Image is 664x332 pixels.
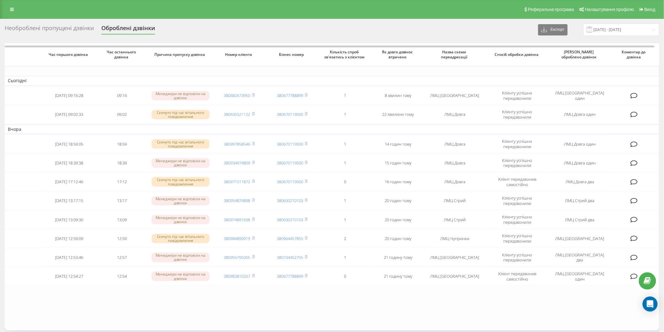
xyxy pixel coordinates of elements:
a: 380630210103 [277,198,303,203]
div: Менеджери не відповіли на дзвінок [152,253,210,262]
td: 21 годину тому [372,267,425,285]
span: Час першого дзвінка [48,52,90,57]
td: Клієнту успішно передзвонили [485,154,549,172]
div: Менеджери не відповіли на дзвінок [152,215,210,224]
td: 09:16 [95,87,148,104]
a: 380677788899 [277,93,303,98]
td: ЛМЦ Стрий [425,211,485,228]
td: Клієнту успішно передзвонили [485,192,549,210]
a: 380677788899 [277,273,303,279]
span: Час останнього дзвінка [101,50,143,59]
td: 1 [319,211,372,228]
button: Експорт [538,24,568,35]
a: 380971511872 [224,179,250,185]
td: [DATE] 09:02:33 [43,106,96,123]
td: 16 годин тому [372,173,425,191]
a: 380670119000 [277,179,303,185]
td: 12:57 [95,249,148,266]
td: Клієнту успішно передзвонили [485,87,549,104]
td: ЛМЦ Довга [425,135,485,153]
td: ЛМЦ Довга один [549,154,610,172]
td: [DATE] 17:12:46 [43,173,96,191]
a: 380983810337 [224,273,250,279]
td: [DATE] 18:39:38 [43,154,96,172]
td: ЛМЦ [GEOGRAPHIC_DATA] [425,87,485,104]
a: 380670119000 [277,141,303,147]
td: ЛМЦ [GEOGRAPHIC_DATA] один [549,87,610,104]
span: Назва схеми переадресації [431,50,479,59]
td: ЛМЦ Стрий [425,192,485,210]
td: 22 хвилини тому [372,106,425,123]
td: Клієнту успішно передзвонили [485,211,549,228]
td: ЛМЦ Чупринки [425,230,485,247]
span: Бізнес номер [271,52,313,57]
td: ЛМЦ [GEOGRAPHIC_DATA] [425,249,485,266]
div: Скинуто під час вітального повідомлення [152,110,210,119]
a: 380670119000 [277,160,303,166]
div: Скинуто під час вітального повідомлення [152,139,210,149]
td: [DATE] 18:59:05 [43,135,96,153]
a: 380954874898 [224,198,250,203]
div: Менеджери не відповіли на дзвінок [152,91,210,100]
a: 380682673950 [224,93,250,98]
td: 09:02 [95,106,148,123]
a: 380670119000 [277,111,303,117]
td: 13:09 [95,211,148,228]
td: 1 [319,106,372,123]
td: 1 [319,154,372,172]
td: 18:59 [95,135,148,153]
a: 380955795005 [224,254,250,260]
span: Коментар до дзвінка [615,50,654,59]
td: 21 годину тому [372,249,425,266]
td: 20 годин тому [372,211,425,228]
td: Клієнту успішно передзвонили [485,230,549,247]
td: [DATE] 12:54:27 [43,267,96,285]
div: Менеджери не відповіли на дзвінок [152,196,210,206]
a: 380974891638 [224,217,250,222]
td: 17:12 [95,173,148,191]
td: Клієнт передзвонив самостійно [485,173,549,191]
td: ЛМЦ Стрий два [549,211,610,228]
td: ЛМЦ Довга один [549,106,610,123]
span: Номер клієнта [218,52,260,57]
td: 20 годин тому [372,192,425,210]
td: Сьогодні [5,76,659,85]
td: ЛМЦ [GEOGRAPHIC_DATA] [425,267,485,285]
a: 380630321122 [224,111,250,117]
div: Оброблені дзвінки [101,25,155,35]
td: 0 [319,173,372,191]
div: Менеджери не відповіли на дзвінок [152,271,210,281]
td: 1 [319,87,372,104]
td: ЛМЦ [GEOGRAPHIC_DATA] один [549,267,610,285]
td: [DATE] 09:16:28 [43,87,96,104]
td: Клієнт передзвонив самостійно [485,267,549,285]
span: Налаштування профілю [585,7,634,12]
span: Як довго дзвінок втрачено [377,50,419,59]
a: 380984890919 [224,236,250,241]
td: ЛМЦ [GEOGRAPHIC_DATA] два [549,249,610,266]
div: Менеджери не відповіли на дзвінок [152,158,210,168]
td: 12:54 [95,267,148,285]
td: 15 годин тому [372,154,425,172]
td: 12:59 [95,230,148,247]
td: 8 хвилин тому [372,87,425,104]
td: ЛМЦ [GEOGRAPHIC_DATA] [549,230,610,247]
td: ЛМЦ Довга два [549,173,610,191]
td: [DATE] 12:59:09 [43,230,96,247]
a: 380734452755 [277,254,303,260]
td: ЛМЦ Стрий два [549,192,610,210]
td: [DATE] 13:17:15 [43,192,96,210]
td: Вчора [5,125,659,134]
span: Кількість спроб зв'язатись з клієнтом [324,50,366,59]
td: 2 [319,230,372,247]
td: 20 годин тому [372,230,425,247]
div: Необроблені пропущені дзвінки [5,25,94,35]
a: 380630210103 [277,217,303,222]
td: 1 [319,135,372,153]
a: 380997858546 [224,141,250,147]
td: 1 [319,249,372,266]
td: Клієнту успішно передзвонили [485,106,549,123]
span: Реферальна програма [528,7,574,12]
a: 380964457855 [277,236,303,241]
td: 18:39 [95,154,148,172]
